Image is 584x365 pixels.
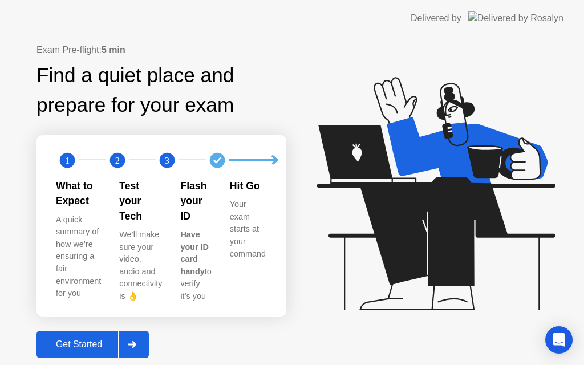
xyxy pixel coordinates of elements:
div: Open Intercom Messenger [545,326,573,354]
div: Test your Tech [119,179,162,224]
div: What to Expect [56,179,101,209]
text: 1 [65,155,70,166]
div: Exam Pre-flight: [36,43,286,57]
b: Have your ID card handy [180,230,209,276]
text: 3 [165,155,169,166]
div: Find a quiet place and prepare for your exam [36,60,286,121]
div: Your exam starts at your command [230,198,266,260]
div: Flash your ID [180,179,211,224]
b: 5 min [102,45,125,55]
div: We’ll make sure your video, audio and connectivity is 👌 [119,229,162,303]
text: 2 [115,155,120,166]
div: to verify it’s you [180,229,211,303]
div: Get Started [40,339,118,350]
img: Delivered by Rosalyn [468,11,563,25]
div: Delivered by [411,11,461,25]
div: A quick summary of how we’re ensuring a fair environment for you [56,214,101,300]
button: Get Started [36,331,149,358]
div: Hit Go [230,179,266,193]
